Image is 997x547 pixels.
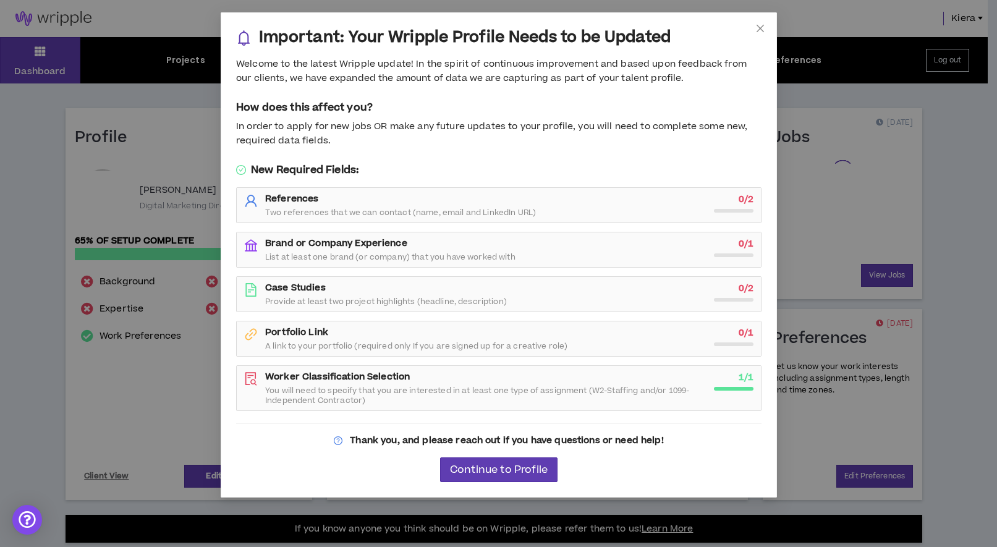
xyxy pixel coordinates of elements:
[244,372,258,386] span: file-search
[738,326,753,339] strong: 0 / 1
[244,239,258,252] span: bank
[738,371,753,384] strong: 1 / 1
[236,165,246,175] span: check-circle
[755,23,765,33] span: close
[265,281,326,294] strong: Case Studies
[449,464,547,476] span: Continue to Profile
[12,505,42,535] div: Open Intercom Messenger
[265,252,515,262] span: List at least one brand (or company) that you have worked with
[236,57,762,85] div: Welcome to the latest Wripple update! In the spirit of continuous improvement and based upon feed...
[265,341,567,351] span: A link to your portfolio (required only If you are signed up for a creative role)
[259,28,671,48] h3: Important: Your Wripple Profile Needs to be Updated
[738,193,753,206] strong: 0 / 2
[265,208,536,218] span: Two references that we can contact (name, email and LinkedIn URL)
[236,100,762,115] h5: How does this affect you?
[265,326,328,339] strong: Portfolio Link
[334,436,342,445] span: question-circle
[439,457,557,482] button: Continue to Profile
[265,192,318,205] strong: References
[244,328,258,341] span: link
[236,120,762,148] div: In order to apply for new jobs OR make any future updates to your profile, you will need to compl...
[265,370,410,383] strong: Worker Classification Selection
[265,237,407,250] strong: Brand or Company Experience
[265,297,507,307] span: Provide at least two project highlights (headline, description)
[236,30,252,46] span: bell
[738,282,753,295] strong: 0 / 2
[236,163,762,177] h5: New Required Fields:
[350,434,663,447] strong: Thank you, and please reach out if you have questions or need help!
[265,386,706,405] span: You will need to specify that you are interested in at least one type of assignment (W2-Staffing ...
[244,283,258,297] span: file-text
[738,237,753,250] strong: 0 / 1
[744,12,777,46] button: Close
[244,194,258,208] span: user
